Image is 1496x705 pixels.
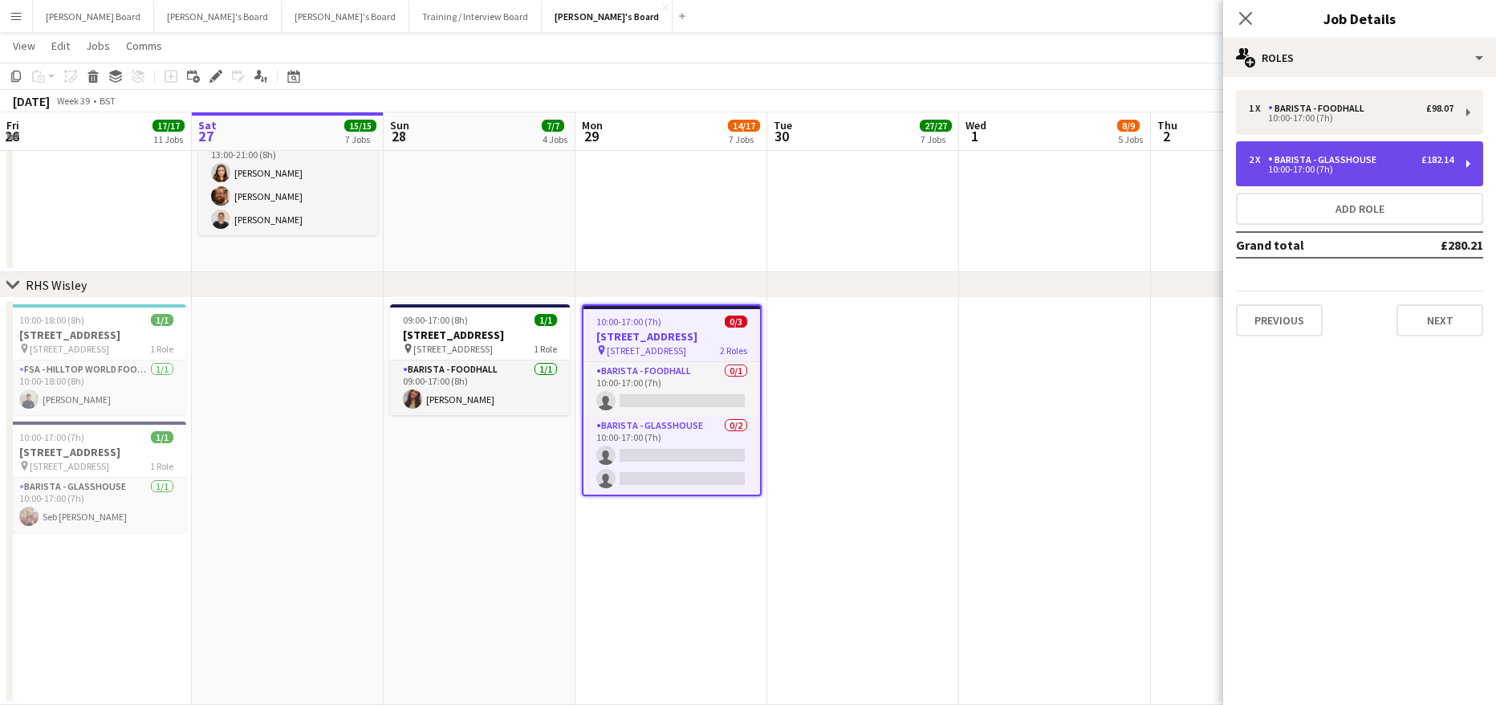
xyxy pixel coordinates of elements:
[535,314,557,326] span: 1/1
[409,1,542,32] button: Training / Interview Board
[154,1,282,32] button: [PERSON_NAME]'s Board
[403,314,468,326] span: 09:00-17:00 (8h)
[6,304,186,415] app-job-card: 10:00-18:00 (8h)1/1[STREET_ADDRESS] [STREET_ADDRESS]1 RoleFSA - Hilltop World Food Cafe1/110:00-1...
[4,127,19,145] span: 26
[53,95,93,107] span: Week 39
[542,1,673,32] button: [PERSON_NAME]'s Board
[579,127,603,145] span: 29
[198,134,378,235] app-card-role: CUP COLLECTOR3/313:00-21:00 (8h)[PERSON_NAME][PERSON_NAME][PERSON_NAME]
[607,344,686,357] span: [STREET_ADDRESS]
[151,314,173,326] span: 1/1
[153,133,184,145] div: 11 Jobs
[582,304,762,496] app-job-card: 10:00-17:00 (7h)0/3[STREET_ADDRESS] [STREET_ADDRESS]2 RolesBarista - Foodhall0/110:00-17:00 (7h) ...
[725,316,747,328] span: 0/3
[921,133,951,145] div: 7 Jobs
[152,120,185,132] span: 17/17
[150,343,173,355] span: 1 Role
[79,35,116,56] a: Jobs
[1388,232,1483,258] td: £280.21
[13,39,35,53] span: View
[6,422,186,532] app-job-card: 10:00-17:00 (7h)1/1[STREET_ADDRESS] [STREET_ADDRESS]1 RoleBarista - Glasshouse1/110:00-17:00 (7h)...
[51,39,70,53] span: Edit
[1118,133,1143,145] div: 5 Jobs
[1249,154,1268,165] div: 2 x
[1249,103,1268,114] div: 1 x
[582,118,603,132] span: Mon
[920,120,952,132] span: 27/27
[19,314,84,326] span: 10:00-18:00 (8h)
[1236,304,1323,336] button: Previous
[13,93,50,109] div: [DATE]
[583,417,760,495] app-card-role: Barista - Glasshouse0/210:00-17:00 (7h)
[390,118,409,132] span: Sun
[413,343,493,355] span: [STREET_ADDRESS]
[1155,127,1177,145] span: 2
[1223,8,1496,29] h3: Job Details
[543,133,567,145] div: 4 Jobs
[963,127,986,145] span: 1
[282,1,409,32] button: [PERSON_NAME]'s Board
[771,127,792,145] span: 30
[126,39,162,53] span: Comms
[198,118,217,132] span: Sat
[1236,232,1388,258] td: Grand total
[542,120,564,132] span: 7/7
[345,133,376,145] div: 7 Jobs
[720,344,747,357] span: 2 Roles
[728,120,760,132] span: 14/17
[6,35,42,56] a: View
[390,361,570,415] app-card-role: Barista - Foodhall1/109:00-17:00 (8h)[PERSON_NAME]
[6,361,186,415] app-card-role: FSA - Hilltop World Food Cafe1/110:00-18:00 (8h)[PERSON_NAME]
[30,343,109,355] span: [STREET_ADDRESS]
[33,1,154,32] button: [PERSON_NAME] Board
[150,460,173,472] span: 1 Role
[6,445,186,459] h3: [STREET_ADDRESS]
[390,304,570,415] app-job-card: 09:00-17:00 (8h)1/1[STREET_ADDRESS] [STREET_ADDRESS]1 RoleBarista - Foodhall1/109:00-17:00 (8h)[P...
[388,127,409,145] span: 28
[6,118,19,132] span: Fri
[583,329,760,344] h3: [STREET_ADDRESS]
[1236,193,1483,225] button: Add role
[196,127,217,145] span: 27
[1249,114,1453,122] div: 10:00-17:00 (7h)
[1223,39,1496,77] div: Roles
[120,35,169,56] a: Comms
[6,328,186,342] h3: [STREET_ADDRESS]
[151,431,173,443] span: 1/1
[1268,103,1371,114] div: Barista - Foodhall
[30,460,109,472] span: [STREET_ADDRESS]
[86,39,110,53] span: Jobs
[45,35,76,56] a: Edit
[583,362,760,417] app-card-role: Barista - Foodhall0/110:00-17:00 (7h)
[390,328,570,342] h3: [STREET_ADDRESS]
[1426,103,1453,114] div: £98.07
[1396,304,1483,336] button: Next
[19,431,84,443] span: 10:00-17:00 (7h)
[100,95,116,107] div: BST
[1117,120,1140,132] span: 8/9
[1249,165,1453,173] div: 10:00-17:00 (7h)
[965,118,986,132] span: Wed
[26,277,87,293] div: RHS Wisley
[1421,154,1453,165] div: £182.14
[344,120,376,132] span: 15/15
[6,478,186,532] app-card-role: Barista - Glasshouse1/110:00-17:00 (7h)Seb [PERSON_NAME]
[1157,118,1177,132] span: Thu
[1268,154,1383,165] div: Barista - Glasshouse
[596,316,661,328] span: 10:00-17:00 (7h)
[729,133,759,145] div: 7 Jobs
[774,118,792,132] span: Tue
[534,343,557,355] span: 1 Role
